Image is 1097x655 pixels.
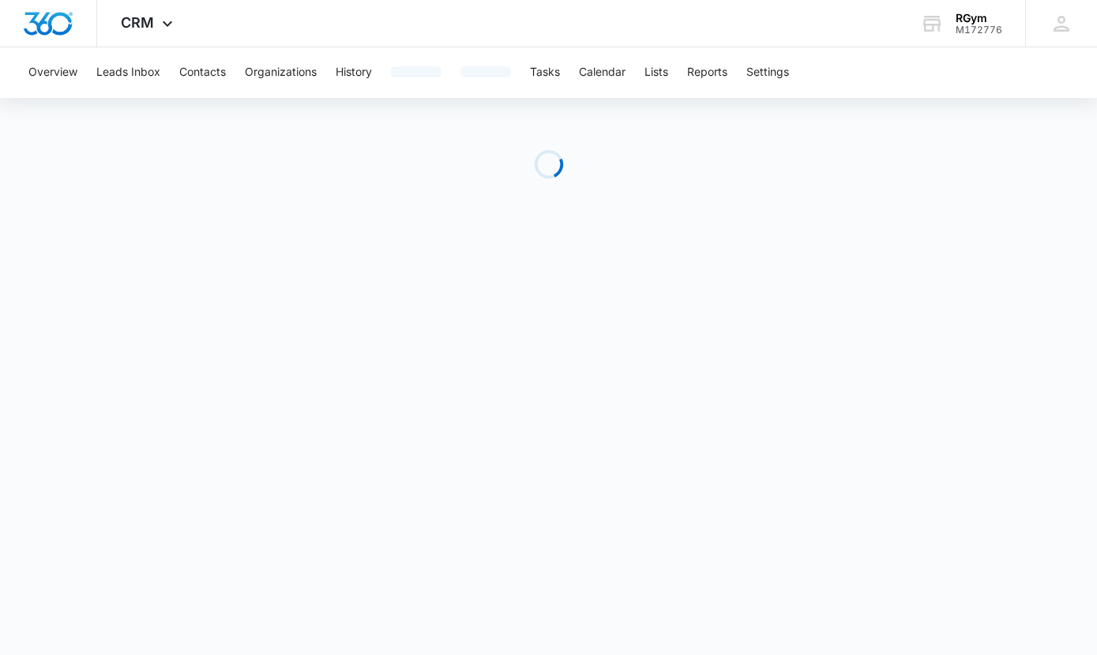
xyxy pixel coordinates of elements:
button: Organizations [245,47,317,98]
button: Contacts [179,47,226,98]
span: CRM [121,14,154,31]
button: Lists [644,47,668,98]
div: account name [956,12,1002,24]
button: Leads Inbox [96,47,160,98]
button: Overview [28,47,77,98]
button: Settings [746,47,789,98]
div: account id [956,24,1002,36]
button: Tasks [530,47,560,98]
button: Calendar [579,47,626,98]
button: Reports [687,47,727,98]
button: History [336,47,372,98]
